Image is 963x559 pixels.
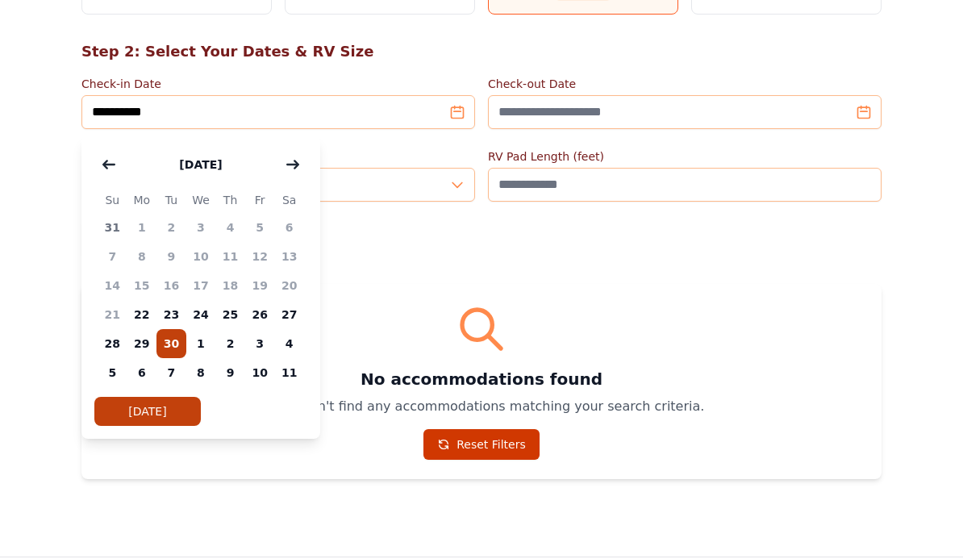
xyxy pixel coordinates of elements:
span: 27 [274,300,304,329]
span: 2 [215,329,245,358]
span: 15 [127,271,157,300]
span: 13 [274,242,304,271]
h3: No accommodations found [101,368,862,390]
span: Th [215,190,245,210]
span: 21 [98,300,127,329]
span: 28 [98,329,127,358]
span: 2 [156,213,186,242]
label: Check-in Date [81,76,475,92]
p: We couldn't find any accommodations matching your search criteria. [101,397,862,416]
span: Su [98,190,127,210]
span: 17 [186,271,216,300]
span: Tu [156,190,186,210]
span: 6 [274,213,304,242]
span: 3 [245,329,275,358]
span: 31 [98,213,127,242]
span: 9 [156,242,186,271]
a: Reset Filters [423,429,540,460]
span: 8 [186,358,216,387]
span: We [186,190,216,210]
span: 10 [186,242,216,271]
label: Check-out Date [488,76,882,92]
span: 11 [274,358,304,387]
span: 24 [186,300,216,329]
span: 5 [245,213,275,242]
span: 7 [98,242,127,271]
span: 8 [127,242,157,271]
span: 19 [245,271,275,300]
span: 14 [98,271,127,300]
span: 9 [215,358,245,387]
span: 16 [156,271,186,300]
h2: Step 2: Select Your Dates & RV Size [81,40,882,63]
span: 12 [245,242,275,271]
span: Mo [127,190,157,210]
span: 5 [98,358,127,387]
span: 26 [245,300,275,329]
span: 22 [127,300,157,329]
span: 25 [215,300,245,329]
span: Fr [245,190,275,210]
span: 20 [274,271,304,300]
span: 6 [127,358,157,387]
span: 11 [215,242,245,271]
span: 4 [274,329,304,358]
span: 7 [156,358,186,387]
label: RV Pad Length (feet) [488,148,882,165]
span: 18 [215,271,245,300]
span: 4 [215,213,245,242]
span: 29 [127,329,157,358]
span: 1 [186,329,216,358]
span: 1 [127,213,157,242]
span: 30 [156,329,186,358]
span: 3 [186,213,216,242]
button: [DATE] [94,397,201,426]
span: 23 [156,300,186,329]
button: [DATE] [163,148,238,181]
span: 10 [245,358,275,387]
span: Sa [274,190,304,210]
